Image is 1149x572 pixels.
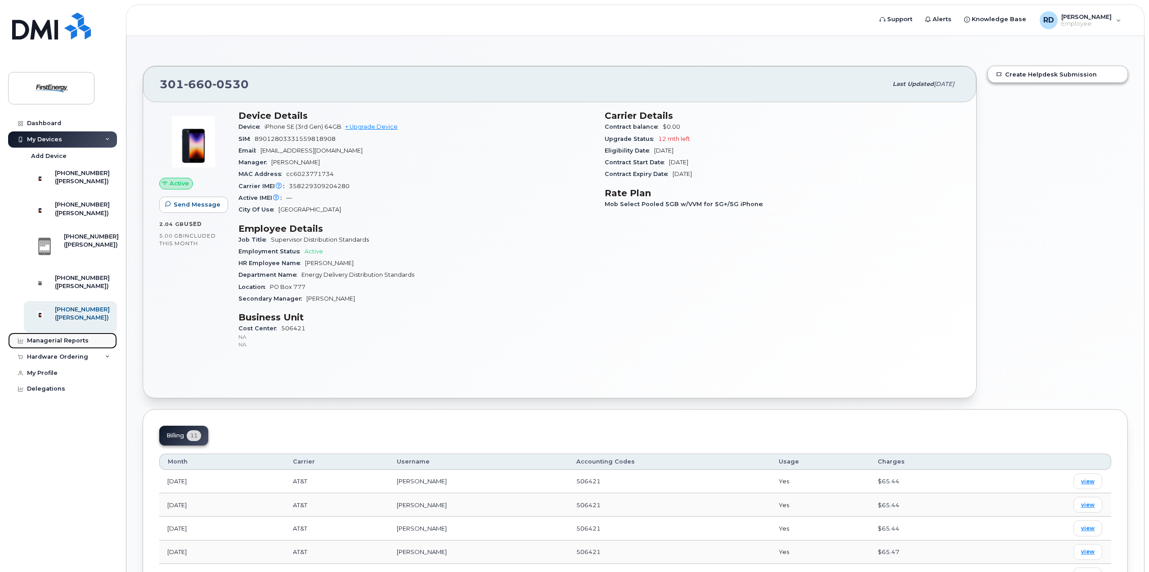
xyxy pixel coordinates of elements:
td: AT&T [285,517,389,540]
span: Device [238,123,265,130]
span: Secondary Manager [238,295,306,302]
td: Yes [771,493,870,517]
span: 358229309204280 [289,183,350,189]
span: cc6023771734 [286,171,334,177]
span: Upgrade Status [605,135,658,142]
h3: Employee Details [238,223,594,234]
span: Employment Status [238,248,305,255]
td: [DATE] [159,493,285,517]
span: HR Employee Name [238,260,305,266]
span: $0.00 [663,123,680,130]
div: $65.47 [878,548,978,556]
a: view [1073,497,1102,513]
span: 660 [184,77,212,91]
span: 506421 [576,525,601,532]
td: [PERSON_NAME] [389,493,568,517]
span: 2.04 GB [159,221,184,227]
th: Charges [870,454,987,470]
td: [DATE] [159,540,285,564]
a: view [1073,544,1102,560]
span: Contract Start Date [605,159,669,166]
td: Yes [771,517,870,540]
td: [PERSON_NAME] [389,470,568,493]
span: Mob Select Pooled 5GB w/VVM for 5G+/5G iPhone [605,201,767,207]
span: [EMAIL_ADDRESS][DOMAIN_NAME] [260,147,363,154]
span: 0530 [212,77,249,91]
span: [PERSON_NAME] [271,159,320,166]
td: [PERSON_NAME] [389,540,568,564]
span: — [286,194,292,201]
span: Carrier IMEI [238,183,289,189]
span: 506421 [576,548,601,555]
span: Contract balance [605,123,663,130]
span: 301 [160,77,249,91]
span: PO Box 777 [270,284,305,290]
td: [PERSON_NAME] [389,517,568,540]
div: $65.44 [878,477,978,486]
span: City Of Use [238,206,278,213]
span: [PERSON_NAME] [305,260,354,266]
span: [GEOGRAPHIC_DATA] [278,206,341,213]
span: Email [238,147,260,154]
th: Month [159,454,285,470]
span: used [184,221,202,227]
span: Cost Center [238,325,281,332]
th: Accounting Codes [568,454,771,470]
span: Department Name [238,271,301,278]
span: Active IMEI [238,194,286,201]
td: AT&T [285,540,389,564]
a: view [1073,520,1102,536]
td: AT&T [285,470,389,493]
span: iPhone SE (3rd Gen) 64GB [265,123,341,130]
td: [DATE] [159,470,285,493]
span: [DATE] [673,171,692,177]
span: Send Message [174,200,220,209]
a: + Upgrade Device [345,123,398,130]
span: Eligibility Date [605,147,654,154]
span: 5.00 GB [159,233,183,239]
iframe: Messenger Launcher [1110,533,1142,565]
span: view [1081,548,1095,556]
th: Usage [771,454,870,470]
span: SIM [238,135,255,142]
span: view [1081,501,1095,509]
span: Location [238,284,270,290]
img: image20231002-3703462-1angbar.jpeg [166,115,220,169]
h3: Device Details [238,110,594,121]
span: Active [305,248,323,255]
td: Yes [771,540,870,564]
span: view [1081,477,1095,486]
span: [DATE] [934,81,954,87]
span: Last updated [893,81,934,87]
span: MAC Address [238,171,286,177]
p: NA [238,333,594,341]
div: $65.44 [878,524,978,533]
span: 506421 [576,477,601,485]
span: Contract Expiry Date [605,171,673,177]
td: [DATE] [159,517,285,540]
button: Send Message [159,197,228,213]
span: 89012803331559818908 [255,135,336,142]
td: Yes [771,470,870,493]
td: AT&T [285,493,389,517]
a: view [1073,473,1102,489]
h3: Rate Plan [605,188,960,198]
th: Username [389,454,568,470]
span: included this month [159,232,216,247]
span: Supervisor Distribution Standards [271,236,369,243]
span: [DATE] [669,159,688,166]
span: view [1081,524,1095,532]
span: Energy Delivery Distribution Standards [301,271,414,278]
span: 12 mth left [658,135,690,142]
span: [PERSON_NAME] [306,295,355,302]
p: NA [238,341,594,348]
h3: Business Unit [238,312,594,323]
span: [DATE] [654,147,673,154]
a: Create Helpdesk Submission [988,66,1127,82]
span: Active [170,179,189,188]
th: Carrier [285,454,389,470]
span: 506421 [238,325,594,348]
span: 506421 [576,501,601,509]
div: $65.44 [878,501,978,509]
h3: Carrier Details [605,110,960,121]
